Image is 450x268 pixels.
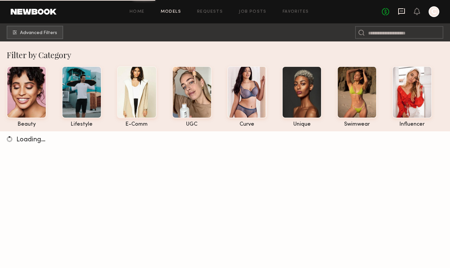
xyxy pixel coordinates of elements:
[7,49,450,60] div: Filter by Category
[282,122,322,127] div: unique
[239,10,267,14] a: Job Posts
[117,122,157,127] div: e-comm
[429,6,439,17] a: C
[16,137,45,143] span: Loading…
[392,122,432,127] div: influencer
[161,10,181,14] a: Models
[227,122,267,127] div: curve
[7,26,63,39] button: Advanced Filters
[172,122,212,127] div: UGC
[337,122,377,127] div: swimwear
[283,10,309,14] a: Favorites
[197,10,223,14] a: Requests
[7,122,46,127] div: beauty
[20,31,57,35] span: Advanced Filters
[130,10,145,14] a: Home
[62,122,102,127] div: lifestyle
